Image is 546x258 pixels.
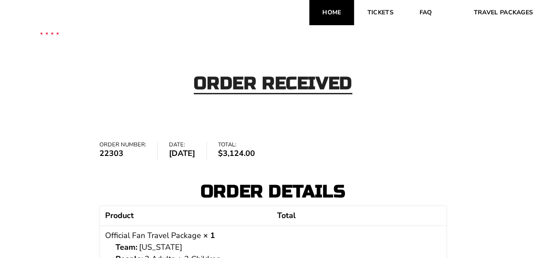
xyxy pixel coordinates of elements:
h2: Order received [194,75,352,94]
li: Date: [169,142,207,159]
th: Product [100,206,272,225]
li: Total: [218,142,266,159]
h2: Order details [99,183,447,200]
a: Official Fan Travel Package [105,230,201,241]
strong: × 1 [203,230,215,241]
th: Total [272,206,446,225]
strong: Team: [116,241,137,253]
bdi: 3,124.00 [218,148,255,159]
li: Order number: [99,142,158,159]
span: $ [218,148,222,159]
strong: [DATE] [169,148,195,159]
img: CBS Sports Thanksgiving Classic [26,9,73,56]
strong: 22303 [99,148,146,159]
p: [US_STATE] [116,241,267,253]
